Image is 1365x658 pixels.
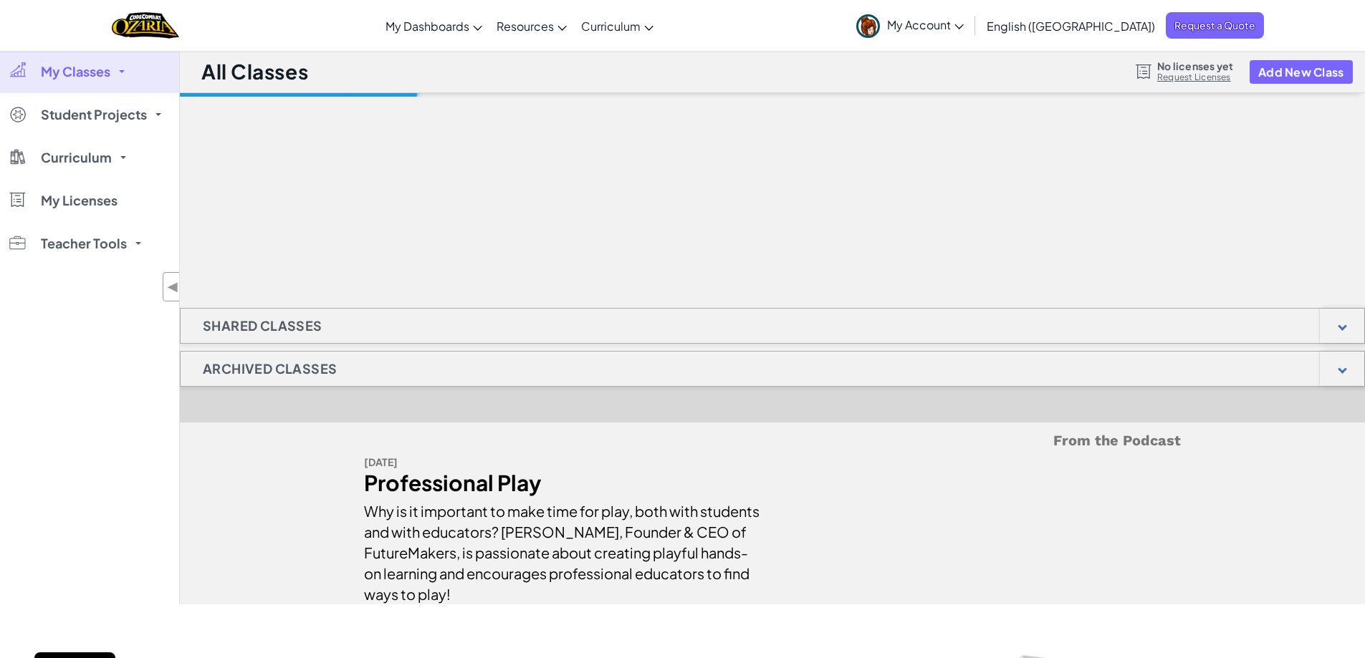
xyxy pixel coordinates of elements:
[364,430,1181,452] h5: From the Podcast
[41,151,112,164] span: Curriculum
[378,6,489,45] a: My Dashboards
[856,14,880,38] img: avatar
[364,493,762,604] div: Why is it important to make time for play, both with students and with educators? [PERSON_NAME], ...
[112,11,178,40] img: Home
[1166,12,1264,39] a: Request a Quote
[1250,60,1353,84] button: Add New Class
[849,3,971,48] a: My Account
[41,65,110,78] span: My Classes
[1157,72,1233,83] a: Request Licenses
[181,351,359,387] h1: Archived Classes
[489,6,574,45] a: Resources
[41,237,127,250] span: Teacher Tools
[581,19,641,34] span: Curriculum
[987,19,1155,34] span: English ([GEOGRAPHIC_DATA])
[887,17,964,32] span: My Account
[574,6,661,45] a: Curriculum
[1157,60,1233,72] span: No licenses yet
[364,473,762,493] div: Professional Play
[364,452,762,473] div: [DATE]
[497,19,554,34] span: Resources
[201,58,308,85] h1: All Classes
[41,108,147,121] span: Student Projects
[181,308,345,344] h1: Shared Classes
[385,19,469,34] span: My Dashboards
[41,194,118,207] span: My Licenses
[167,276,179,297] span: ◀
[112,11,178,40] a: Ozaria by CodeCombat logo
[980,6,1162,45] a: English ([GEOGRAPHIC_DATA])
